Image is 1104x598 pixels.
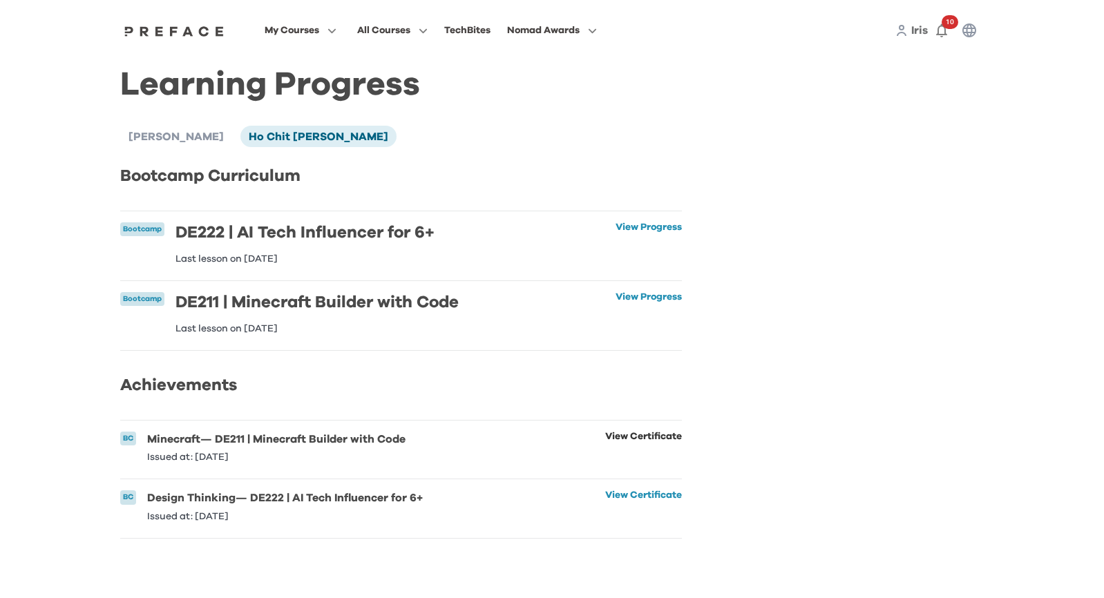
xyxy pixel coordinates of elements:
span: My Courses [265,22,319,39]
p: Bootcamp [123,293,162,305]
h6: DE222 | AI Tech Influencer for 6+ [175,222,435,243]
h6: DE211 | Minecraft Builder with Code [175,292,459,313]
span: Iris [911,25,928,36]
p: Last lesson on [DATE] [175,324,459,334]
a: View Certificate [605,432,682,462]
button: All Courses [353,21,432,39]
p: Issued at: [DATE] [147,452,406,462]
h1: Learning Progress [120,77,682,93]
a: View Progress [616,292,682,334]
div: TechBites [444,22,491,39]
span: 10 [942,15,958,29]
a: Iris [911,22,928,39]
button: Nomad Awards [503,21,601,39]
p: Last lesson on [DATE] [175,254,435,264]
p: BC [123,492,133,503]
h2: Achievements [120,373,682,398]
span: Nomad Awards [507,22,580,39]
a: View Progress [616,222,682,264]
span: [PERSON_NAME] [129,131,224,142]
span: All Courses [357,22,410,39]
a: View Certificate [605,490,682,521]
h6: Minecraft — DE211 | Minecraft Builder with Code [147,432,406,447]
a: Preface Logo [121,25,227,36]
p: BC [123,433,133,445]
h2: Bootcamp Curriculum [120,164,682,189]
img: Preface Logo [121,26,227,37]
button: 10 [928,17,955,44]
p: Issued at: [DATE] [147,512,423,521]
h6: Design Thinking — DE222 | AI Tech Influencer for 6+ [147,490,423,505]
span: Ho Chit [PERSON_NAME] [249,131,388,142]
button: My Courses [260,21,341,39]
p: Bootcamp [123,224,162,235]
